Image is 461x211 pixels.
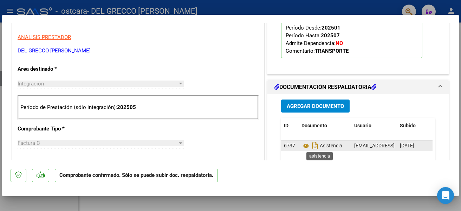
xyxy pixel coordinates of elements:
[286,9,390,54] span: CUIL: Nombre y Apellido: Período Desde: Período Hasta: Admite Dependencia:
[301,143,342,149] span: Asistencia
[400,123,416,128] span: Subido
[284,143,295,148] span: 6737
[287,103,344,109] span: Agregar Documento
[284,123,288,128] span: ID
[351,118,397,133] datatable-header-cell: Usuario
[331,17,390,23] strong: OROÑO [PERSON_NAME]
[55,169,218,183] p: Comprobante confirmado. Sólo se puede subir doc. respaldatoria.
[18,81,44,87] span: Integración
[267,80,449,94] mat-expansion-panel-header: DOCUMENTACIÓN RESPALDATORIA
[117,104,136,110] strong: 202505
[20,103,256,111] p: Período de Prestación (sólo integración):
[311,140,320,151] i: Descargar documento
[354,123,371,128] span: Usuario
[299,118,351,133] datatable-header-cell: Documento
[18,47,259,55] p: DEL GRECCO [PERSON_NAME]
[281,118,299,133] datatable-header-cell: ID
[321,32,340,39] strong: 202507
[336,40,343,46] strong: NO
[397,118,432,133] datatable-header-cell: Subido
[18,125,90,133] p: Comprobante Tipo *
[301,123,327,128] span: Documento
[315,48,349,54] strong: TRANSPORTE
[18,34,71,40] span: ANALISIS PRESTADOR
[281,100,350,113] button: Agregar Documento
[274,83,376,91] h1: DOCUMENTACIÓN RESPALDATORIA
[322,25,340,31] strong: 202501
[400,143,414,148] span: [DATE]
[18,65,90,73] p: Area destinado *
[437,187,454,204] div: Open Intercom Messenger
[286,48,349,54] span: Comentario:
[18,140,40,146] span: Factura C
